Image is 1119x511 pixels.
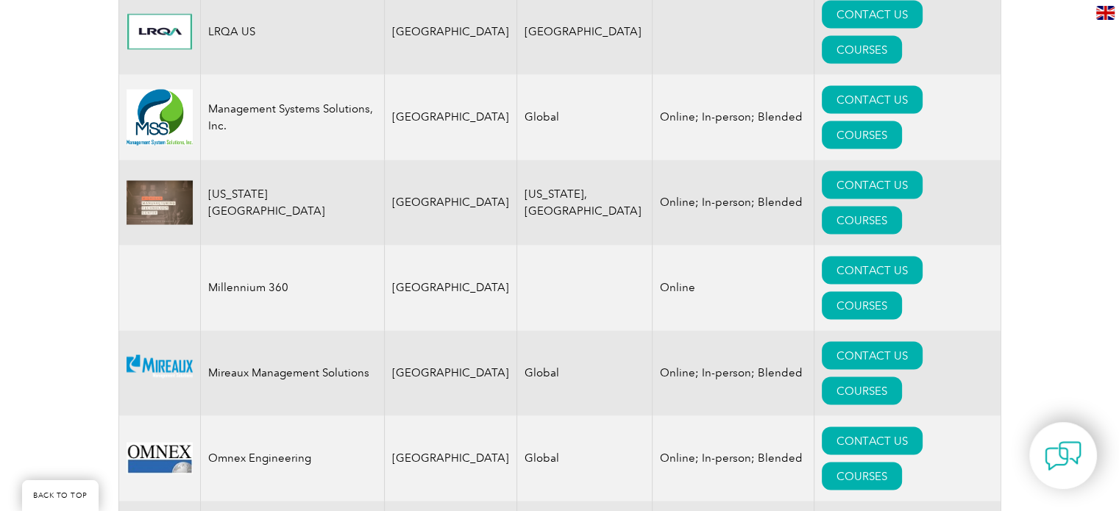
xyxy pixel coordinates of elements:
[822,342,923,370] a: CONTACT US
[1096,6,1115,20] img: en
[822,121,902,149] a: COURSES
[127,181,193,225] img: 4b5e6ceb-3e6f-eb11-a812-00224815377e-logo.jpg
[652,246,814,331] td: Online
[822,1,923,29] a: CONTACT US
[200,75,384,160] td: Management Systems Solutions, Inc.
[822,86,923,114] a: CONTACT US
[127,14,193,50] img: 55ff55a1-5049-ea11-a812-000d3a7940d5-logo.jpg
[200,416,384,501] td: Omnex Engineering
[384,160,516,246] td: [GEOGRAPHIC_DATA]
[200,246,384,331] td: Millennium 360
[652,75,814,160] td: Online; In-person; Blended
[652,331,814,416] td: Online; In-person; Blended
[516,416,652,501] td: Global
[200,331,384,416] td: Mireaux Management Solutions
[822,292,902,320] a: COURSES
[822,377,902,405] a: COURSES
[516,331,652,416] td: Global
[127,443,193,474] img: 0d2a24ac-d9bc-ea11-a814-000d3a79823d-logo.jpg
[822,171,923,199] a: CONTACT US
[127,90,193,146] img: 6f34a6f0-7f07-ed11-82e5-002248d3b10e-logo.jpg
[384,246,516,331] td: [GEOGRAPHIC_DATA]
[127,355,193,391] img: 12b9a102-445f-eb11-a812-00224814f89d-logo.png
[384,416,516,501] td: [GEOGRAPHIC_DATA]
[822,36,902,64] a: COURSES
[384,331,516,416] td: [GEOGRAPHIC_DATA]
[22,480,99,511] a: BACK TO TOP
[822,207,902,235] a: COURSES
[516,160,652,246] td: [US_STATE], [GEOGRAPHIC_DATA]
[516,75,652,160] td: Global
[822,427,923,455] a: CONTACT US
[384,75,516,160] td: [GEOGRAPHIC_DATA]
[822,462,902,490] a: COURSES
[652,416,814,501] td: Online; In-person; Blended
[652,160,814,246] td: Online; In-person; Blended
[200,160,384,246] td: [US_STATE][GEOGRAPHIC_DATA]
[822,257,923,285] a: CONTACT US
[1045,437,1081,474] img: contact-chat.png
